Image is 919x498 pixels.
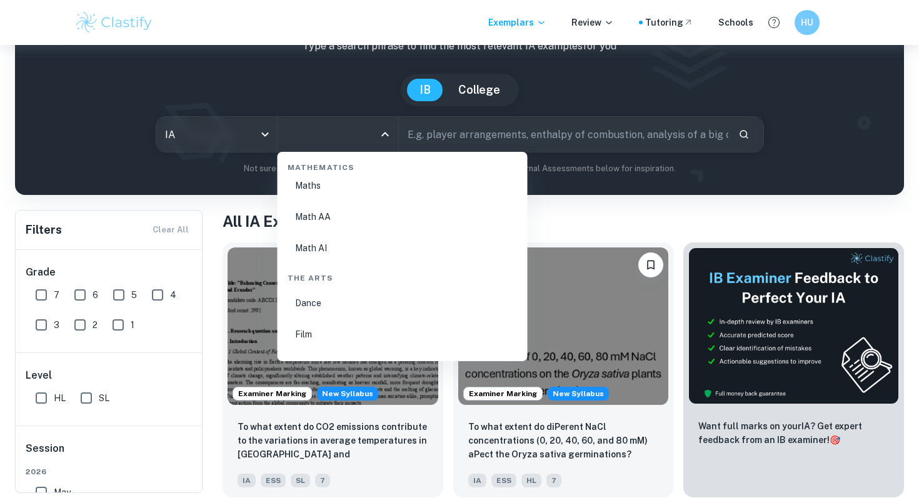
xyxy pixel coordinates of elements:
p: Exemplars [488,16,546,29]
button: IB [407,79,443,101]
p: Not sure what to search for? You can always look through our example Internal Assessments below f... [25,162,894,175]
span: 5 [131,288,137,302]
p: Review [571,16,614,29]
button: HU [795,10,820,35]
span: 6 [93,288,98,302]
span: 7 [54,288,59,302]
span: 2 [93,318,98,332]
button: Help and Feedback [763,12,785,33]
button: Search [733,124,755,145]
span: 7 [315,474,330,487]
span: IA [238,474,256,487]
span: HL [521,474,541,487]
span: SL [99,391,109,405]
img: Thumbnail [688,247,899,404]
div: Starting from the May 2026 session, the ESS IA requirements have changed. We created this exempla... [317,387,378,401]
p: To what extent do CO2 emissions contribute to the variations in average temperatures in Indonesia... [238,420,428,462]
div: Starting from the May 2026 session, the ESS IA requirements have changed. We created this exempla... [548,387,609,401]
a: Tutoring [645,16,693,29]
h6: Filters [26,221,62,239]
p: Type a search phrase to find the most relevant IA examples for you [25,39,894,54]
li: Film [283,320,523,349]
h1: All IA Examples [223,210,904,232]
a: Examiner MarkingStarting from the May 2026 session, the ESS IA requirements have changed. We crea... [453,242,674,497]
a: Schools [718,16,753,29]
span: ESS [491,474,516,487]
input: E.g. player arrangements, enthalpy of combustion, analysis of a big city... [399,117,728,152]
button: College [446,79,513,101]
h6: Level [26,368,193,383]
span: 2026 [26,466,193,477]
span: HL [54,391,66,405]
span: New Syllabus [317,387,378,401]
img: ESS IA example thumbnail: To what extent do CO2 emissions contribu [228,247,438,405]
span: Examiner Marking [464,388,542,399]
span: 7 [546,474,561,487]
h6: Grade [26,265,193,280]
div: Mathematics [283,152,523,178]
span: New Syllabus [548,387,609,401]
img: Clastify logo [74,10,154,35]
img: ESS IA example thumbnail: To what extent do diPerent NaCl concentr [458,247,669,405]
span: Examiner Marking [233,388,311,399]
a: Examiner MarkingStarting from the May 2026 session, the ESS IA requirements have changed. We crea... [223,242,443,497]
li: Math AA [283,202,523,231]
button: Close [376,126,394,143]
span: 🎯 [830,435,840,445]
div: The Arts [283,262,523,289]
p: To what extent do diPerent NaCl concentrations (0, 20, 40, 60, and 80 mM) aPect the Oryza sativa ... [468,420,659,461]
span: 1 [131,318,134,332]
button: Bookmark [638,252,663,277]
span: ESS [261,474,286,487]
li: Music [283,351,523,380]
h6: HU [800,16,815,29]
div: IA [156,117,277,152]
a: ThumbnailWant full marks on yourIA? Get expert feedback from an IB examiner! [683,242,904,497]
span: 3 [54,318,59,332]
h6: Session [26,441,193,466]
li: Dance [283,289,523,317]
p: Want full marks on your IA ? Get expert feedback from an IB examiner! [698,419,889,447]
span: SL [291,474,310,487]
span: IA [468,474,486,487]
li: Maths [283,171,523,200]
span: 4 [170,288,176,302]
li: Math AI [283,234,523,262]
